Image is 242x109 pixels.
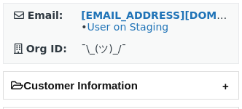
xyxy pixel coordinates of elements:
[87,21,168,33] a: User on Staging
[81,43,126,54] span: ¯\_(ツ)_/¯
[81,21,168,33] span: •
[26,43,67,54] strong: Org ID:
[28,9,63,21] strong: Email:
[4,72,238,99] h2: Customer Information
